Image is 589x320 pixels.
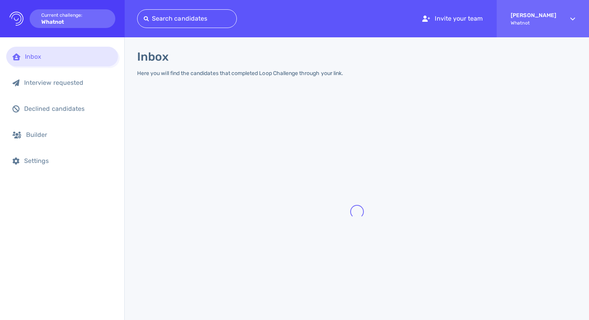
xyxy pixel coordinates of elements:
[26,131,112,138] div: Builder
[511,12,556,19] strong: [PERSON_NAME]
[24,79,112,86] div: Interview requested
[137,70,343,77] div: Here you will find the candidates that completed Loop Challenge through your link.
[137,50,169,64] h1: Inbox
[25,53,112,60] div: Inbox
[511,20,556,26] span: Whatnot
[24,157,112,164] div: Settings
[24,105,112,112] div: Declined candidates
